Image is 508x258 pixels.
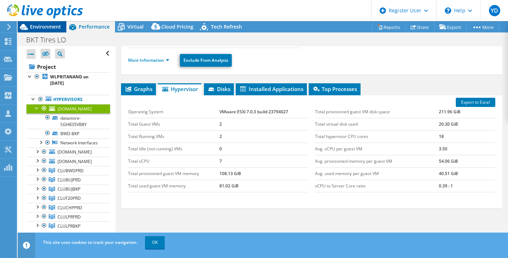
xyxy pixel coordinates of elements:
[219,167,308,180] td: 108.13 GiB
[161,23,193,30] span: Cloud Pricing
[127,23,144,30] span: Virtual
[180,54,232,67] a: Exclude From Analysis
[219,118,308,130] td: 2
[372,22,406,32] a: Reports
[26,72,110,88] a: WLPRITANAND on [DATE]
[128,130,219,143] td: Total Running VMs
[219,130,308,143] td: 2
[79,23,110,30] span: Performance
[43,239,138,245] span: This site uses cookies to track your navigation.
[58,177,81,183] span: CLUBUJPRD
[434,22,467,32] a: Export
[128,118,219,130] td: Total Guest VMs
[315,106,439,118] td: Total provisioned guest VM disk space
[315,167,439,180] td: Avg. used memory per guest VM
[26,157,110,166] a: [DOMAIN_NAME]
[26,185,110,194] a: CLUBUJBKP
[30,23,61,30] span: Environment
[26,129,110,138] a: BWD-BKP
[315,130,439,143] td: Total hypervisor CPU cores
[23,36,77,44] h1: BKT Tires LO
[128,106,219,118] td: Operating System
[26,203,110,212] a: CLUCHPPRD
[219,155,308,167] td: 7
[466,22,499,32] a: More
[26,175,110,184] a: CLUBUJPRD
[128,180,219,192] td: Total used guest VM memory
[58,149,92,155] span: [DOMAIN_NAME]
[439,106,495,118] td: 211.96 GiB
[58,106,92,112] span: [DOMAIN_NAME]
[211,23,242,30] span: Tech Refresh
[128,57,169,63] a: More Information
[207,85,230,92] span: Disks
[439,143,495,155] td: 3.50
[26,104,110,113] a: [DOMAIN_NAME]
[439,118,495,130] td: 20.30 GiB
[50,74,89,86] b: WLPRITANAND on [DATE]
[58,205,82,211] span: CLUCHPPRD
[405,22,434,32] a: Share
[26,61,110,72] a: Project
[315,155,439,167] td: Avg. provisioned memory per guest VM
[128,143,219,155] td: Total Idle (not-running) VMs
[26,113,110,129] a: datastore-SGH835VB8Y
[26,194,110,203] a: CLUF20PRD
[219,143,308,155] td: 0
[26,221,110,230] a: CLULPRBKP
[219,106,308,118] td: VMware ESXi 7.0.3 build-23794027
[315,180,439,192] td: vCPU to Server Core ratio
[439,167,495,180] td: 40.51 GiB
[439,130,495,143] td: 18
[439,180,495,192] td: 0.39 : 1
[439,155,495,167] td: 54.06 GiB
[58,214,81,220] span: CLULPRPRD
[239,85,303,92] span: Installed Applications
[58,168,84,174] span: CLUBWDPRD
[161,85,198,92] span: Hypervisor
[219,180,308,192] td: 81.02 GiB
[489,5,500,16] span: YD
[128,155,219,167] td: Total vCPU
[58,223,80,229] span: CLULPRBKP
[315,118,439,130] td: Total virtual disk used
[145,236,165,249] a: OK
[26,212,110,221] a: CLULPRPRD
[456,98,495,107] a: Export to Excel
[125,85,152,92] span: Graphs
[312,85,357,92] span: Top Processes
[26,95,110,104] a: Hypervisors
[128,167,219,180] td: Total provisioned guest VM memory
[58,158,92,164] span: [DOMAIN_NAME]
[26,166,110,175] a: CLUBWDPRD
[26,148,110,157] a: [DOMAIN_NAME]
[315,143,439,155] td: Avg. vCPU per guest VM
[445,7,451,14] svg: \n
[26,138,110,148] a: Network Interfaces
[58,195,81,201] span: CLUF20PRD
[58,186,80,192] span: CLUBUJBKP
